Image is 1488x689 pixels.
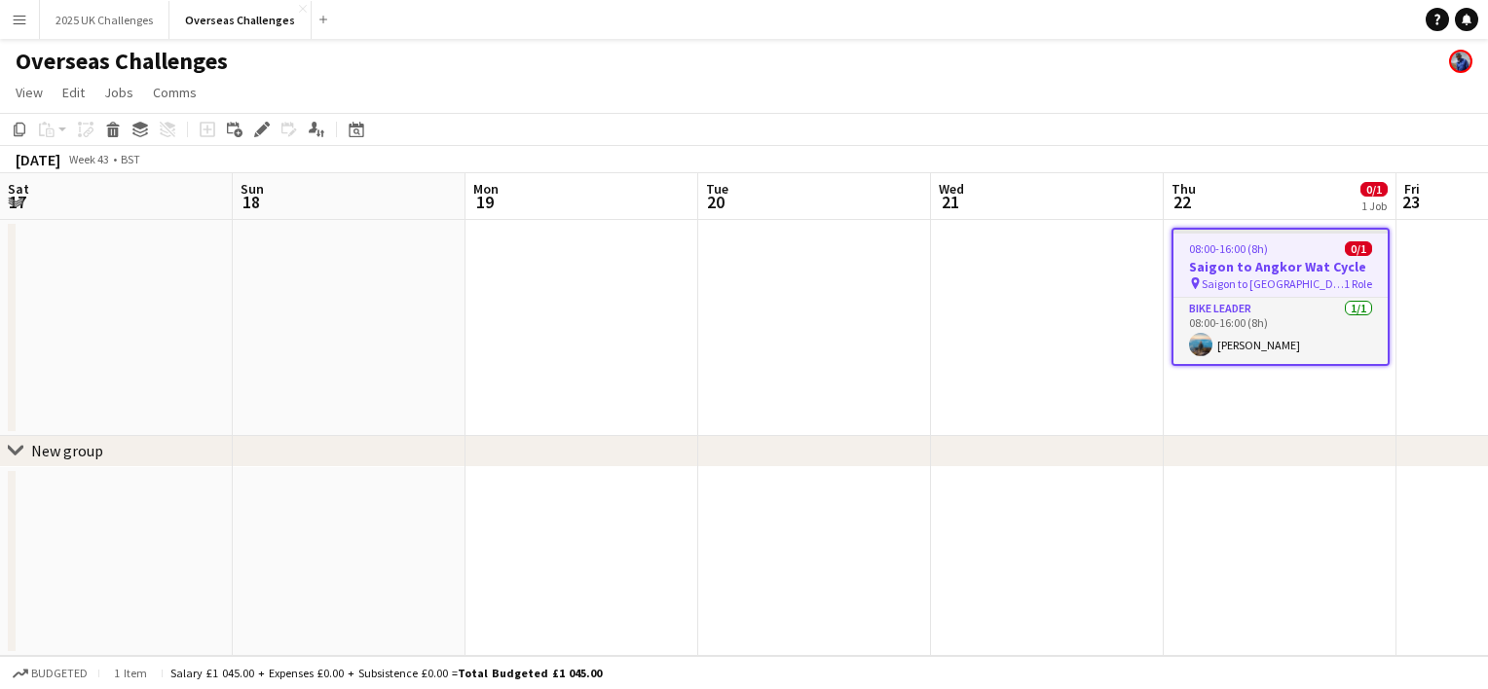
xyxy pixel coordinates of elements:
span: Saigon to [GEOGRAPHIC_DATA] [1202,276,1344,291]
span: 20 [703,191,728,213]
div: Salary £1 045.00 + Expenses £0.00 + Subsistence £0.00 = [170,666,602,680]
span: 23 [1401,191,1420,213]
app-job-card: 08:00-16:00 (8h)0/1Saigon to Angkor Wat Cycle Saigon to [GEOGRAPHIC_DATA]1 RoleBike Leader1/108:0... [1172,228,1390,366]
span: Week 43 [64,152,113,166]
span: Wed [939,180,964,198]
app-user-avatar: Andy Baker [1449,50,1472,73]
span: Sat [8,180,29,198]
span: Jobs [104,84,133,101]
a: Edit [55,80,93,105]
span: 21 [936,191,964,213]
span: Total Budgeted £1 045.00 [458,666,602,680]
app-card-role: Bike Leader1/108:00-16:00 (8h)[PERSON_NAME] [1173,298,1388,364]
div: BST [121,152,140,166]
h3: Saigon to Angkor Wat Cycle [1173,258,1388,275]
div: New group [31,441,103,460]
span: 22 [1169,191,1196,213]
a: Jobs [96,80,141,105]
a: View [8,80,51,105]
h1: Overseas Challenges [16,47,228,76]
div: 1 Job [1361,199,1387,213]
span: Comms [153,84,197,101]
span: Sun [241,180,264,198]
span: 17 [5,191,29,213]
span: 18 [238,191,264,213]
button: 2025 UK Challenges [40,1,169,39]
button: Overseas Challenges [169,1,312,39]
span: 0/1 [1360,182,1388,197]
button: Budgeted [10,663,91,684]
span: 08:00-16:00 (8h) [1189,241,1268,256]
span: Tue [706,180,728,198]
span: Budgeted [31,667,88,680]
span: 1 item [107,666,154,680]
span: 0/1 [1345,241,1372,256]
a: Comms [145,80,205,105]
span: View [16,84,43,101]
span: Thu [1172,180,1196,198]
div: [DATE] [16,150,60,169]
span: Fri [1404,180,1420,198]
span: Edit [62,84,85,101]
span: Mon [473,180,499,198]
span: 1 Role [1344,276,1372,291]
span: 19 [470,191,499,213]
